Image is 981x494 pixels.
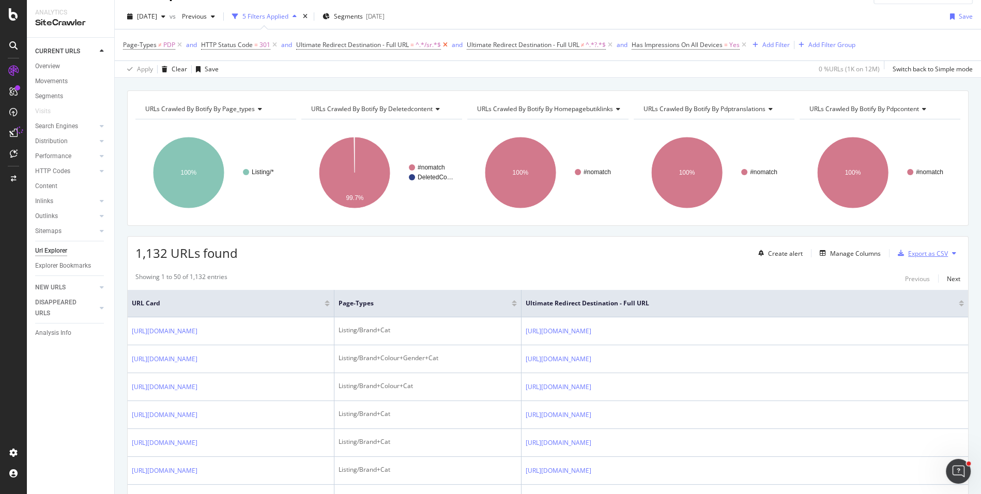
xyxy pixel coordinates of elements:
div: Export as CSV [908,249,948,258]
div: Inlinks [35,196,53,207]
a: NEW URLS [35,282,97,293]
a: [URL][DOMAIN_NAME] [526,354,591,364]
a: CURRENT URLS [35,46,97,57]
button: Clear [158,61,187,78]
h4: URLs Crawled By Botify By homepagebutiklinks [475,101,629,117]
button: Previous [905,272,930,285]
div: Listing/Brand+Cat [339,409,517,419]
button: and [452,40,463,50]
span: URLs Crawled By Botify By page_types [145,104,255,113]
div: Listing/Brand+Colour+Gender+Cat [339,353,517,363]
a: [URL][DOMAIN_NAME] [132,326,197,336]
h4: URLs Crawled By Botify By deletedcontent [309,101,453,117]
div: Overview [35,61,60,72]
div: Showing 1 to 50 of 1,132 entries [135,272,227,285]
a: Search Engines [35,121,97,132]
span: URLs Crawled By Botify By pdpcontent [809,104,919,113]
div: 0 % URLs ( 1K on 12M ) [819,65,880,73]
span: 301 [259,38,270,52]
button: Manage Columns [816,247,881,259]
div: Manage Columns [830,249,881,258]
span: = [724,40,728,49]
span: = [254,40,258,49]
div: Listing/Brand+Cat [339,465,517,474]
span: URL Card [132,299,322,308]
span: ≠ [581,40,585,49]
div: and [617,40,627,49]
text: Listing/* [252,168,274,176]
a: DISAPPEARED URLS [35,297,97,319]
a: [URL][DOMAIN_NAME] [132,438,197,448]
div: A chart. [135,128,296,218]
div: Add Filter [762,40,790,49]
button: Save [192,61,219,78]
text: 99.7% [346,194,364,201]
div: Analysis Info [35,328,71,338]
button: Segments[DATE] [318,8,389,25]
text: #nomatch [418,164,445,171]
div: Switch back to Simple mode [893,65,973,73]
div: Listing/Brand+Cat [339,437,517,446]
div: Content [35,181,57,192]
span: Ultimate Redirect Destination - Full URL [467,40,579,49]
span: URLs Crawled By Botify By deletedcontent [311,104,433,113]
a: Inlinks [35,196,97,207]
span: Ultimate Redirect Destination - Full URL [526,299,943,308]
a: Analysis Info [35,328,107,338]
iframe: Intercom live chat [946,459,971,484]
button: Save [946,8,973,25]
span: 1,132 URLs found [135,244,238,261]
span: 2025 Aug. 8th [137,12,157,21]
a: Segments [35,91,107,102]
span: Has Impressions On All Devices [632,40,723,49]
svg: A chart. [301,128,462,218]
div: Movements [35,76,68,87]
a: Performance [35,151,97,162]
div: Clear [172,65,187,73]
a: Outlinks [35,211,97,222]
button: 5 Filters Applied [228,8,301,25]
text: #nomatch [584,168,611,176]
button: Switch back to Simple mode [888,61,973,78]
div: Save [205,65,219,73]
button: Create alert [754,245,803,261]
svg: A chart. [800,128,960,218]
a: [URL][DOMAIN_NAME] [526,438,591,448]
button: Apply [123,61,153,78]
div: Listing/Brand+Cat [339,326,517,335]
span: vs [170,12,178,21]
a: Content [35,181,107,192]
span: = [410,40,414,49]
div: and [281,40,292,49]
div: CURRENT URLS [35,46,80,57]
a: [URL][DOMAIN_NAME] [526,410,591,420]
div: Sitemaps [35,226,62,237]
span: Page-Types [339,299,496,308]
a: Sitemaps [35,226,97,237]
a: [URL][DOMAIN_NAME] [526,382,591,392]
h4: URLs Crawled By Botify By pdpcontent [807,101,951,117]
a: [URL][DOMAIN_NAME] [132,466,197,476]
a: Explorer Bookmarks [35,260,107,271]
button: and [186,40,197,50]
div: Next [947,274,960,283]
a: [URL][DOMAIN_NAME] [526,466,591,476]
div: A chart. [467,128,628,218]
text: 100% [513,169,529,176]
div: and [452,40,463,49]
div: [DATE] [366,12,385,21]
div: and [186,40,197,49]
text: 100% [679,169,695,176]
span: URLs Crawled By Botify By homepagebutiklinks [477,104,613,113]
div: Performance [35,151,71,162]
h4: URLs Crawled By Botify By page_types [143,101,287,117]
span: URLs Crawled By Botify By pdptranslations [643,104,765,113]
a: [URL][DOMAIN_NAME] [132,410,197,420]
a: [URL][DOMAIN_NAME] [526,326,591,336]
span: Ultimate Redirect Destination - Full URL [296,40,409,49]
div: Apply [137,65,153,73]
a: [URL][DOMAIN_NAME] [132,354,197,364]
div: Explorer Bookmarks [35,260,91,271]
a: [URL][DOMAIN_NAME] [132,382,197,392]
